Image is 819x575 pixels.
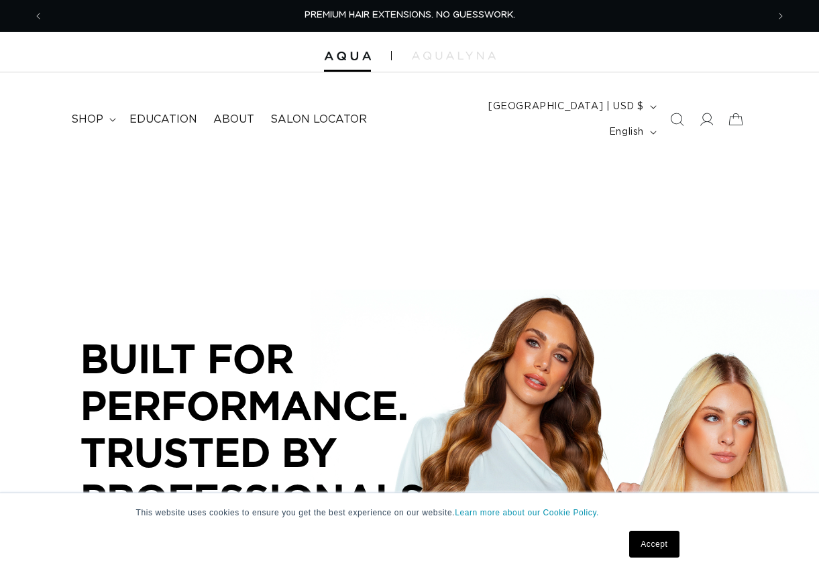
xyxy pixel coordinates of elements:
[662,105,692,134] summary: Search
[480,94,662,119] button: [GEOGRAPHIC_DATA] | USD $
[129,113,197,127] span: Education
[63,105,121,135] summary: shop
[766,3,796,29] button: Next announcement
[305,11,515,19] span: PREMIUM HAIR EXTENSIONS. NO GUESSWORK.
[262,105,375,135] a: Salon Locator
[601,119,662,145] button: English
[455,508,599,517] a: Learn more about our Cookie Policy.
[121,105,205,135] a: Education
[629,531,679,558] a: Accept
[270,113,367,127] span: Salon Locator
[205,105,262,135] a: About
[136,507,684,519] p: This website uses cookies to ensure you get the best experience on our website.
[412,52,496,60] img: aqualyna.com
[71,113,103,127] span: shop
[23,3,53,29] button: Previous announcement
[213,113,254,127] span: About
[324,52,371,61] img: Aqua Hair Extensions
[488,100,644,114] span: [GEOGRAPHIC_DATA] | USD $
[80,335,483,521] p: BUILT FOR PERFORMANCE. TRUSTED BY PROFESSIONALS.
[609,125,644,139] span: English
